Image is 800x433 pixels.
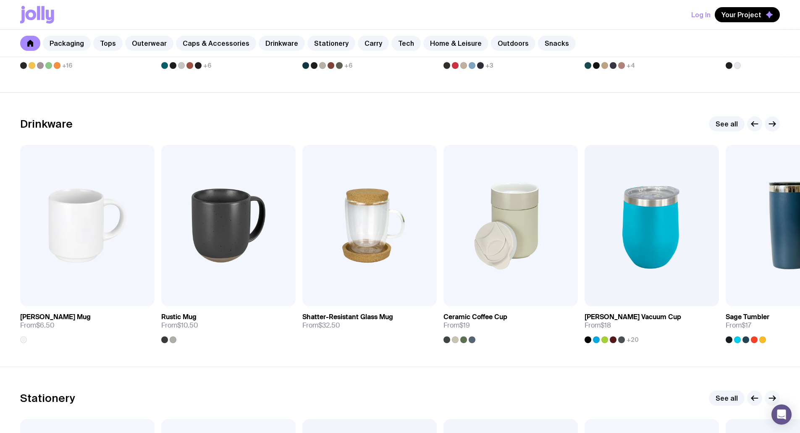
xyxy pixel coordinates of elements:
[771,404,792,425] div: Open Intercom Messenger
[259,36,305,51] a: Drinkware
[177,321,198,330] span: $10.50
[36,321,55,330] span: $6.50
[176,36,256,51] a: Caps & Accessories
[715,7,780,22] button: Your Project
[709,116,745,131] a: See all
[709,391,745,406] a: See all
[423,36,488,51] a: Home & Leisure
[691,7,711,22] button: Log In
[585,321,611,330] span: From
[627,336,639,343] span: +20
[62,62,72,69] span: +16
[726,321,751,330] span: From
[125,36,173,51] a: Outerwear
[20,306,155,343] a: [PERSON_NAME] MugFrom$6.50
[20,313,91,321] h3: [PERSON_NAME] Mug
[485,62,493,69] span: +3
[161,321,198,330] span: From
[601,321,611,330] span: $18
[43,36,91,51] a: Packaging
[491,36,535,51] a: Outdoors
[20,118,73,130] h2: Drinkware
[302,313,393,321] h3: Shatter-Resistant Glass Mug
[443,313,507,321] h3: Ceramic Coffee Cup
[721,10,761,19] span: Your Project
[443,321,470,330] span: From
[443,306,578,343] a: Ceramic Coffee CupFrom$19
[459,321,470,330] span: $19
[161,306,296,343] a: Rustic MugFrom$10.50
[358,36,389,51] a: Carry
[20,392,75,404] h2: Stationery
[93,36,123,51] a: Tops
[203,62,211,69] span: +6
[20,321,55,330] span: From
[726,313,769,321] h3: Sage Tumbler
[318,321,340,330] span: $32.50
[307,36,355,51] a: Stationery
[391,36,421,51] a: Tech
[302,306,437,336] a: Shatter-Resistant Glass MugFrom$32.50
[302,321,340,330] span: From
[742,321,751,330] span: $17
[627,62,635,69] span: +4
[344,62,352,69] span: +6
[585,313,681,321] h3: [PERSON_NAME] Vacuum Cup
[161,313,197,321] h3: Rustic Mug
[585,306,719,343] a: [PERSON_NAME] Vacuum CupFrom$18+20
[538,36,576,51] a: Snacks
